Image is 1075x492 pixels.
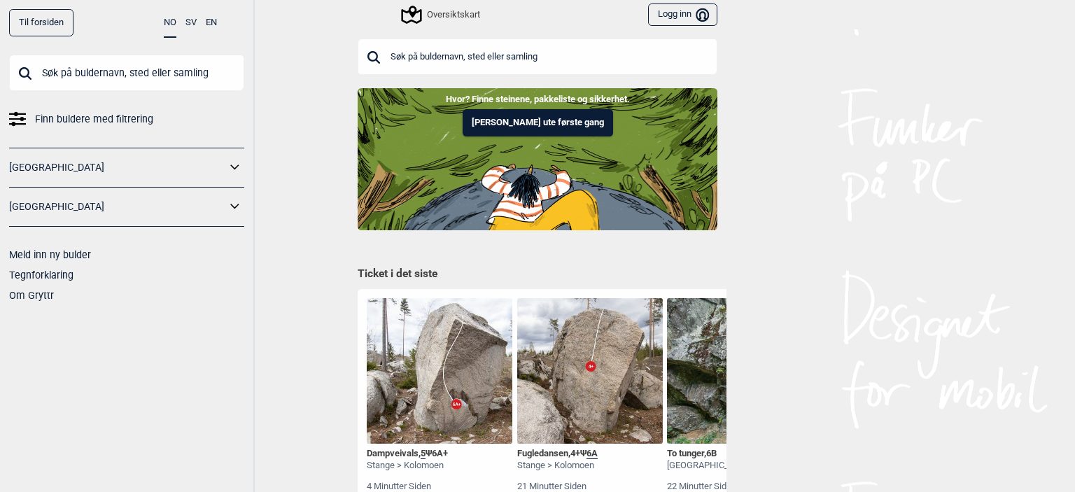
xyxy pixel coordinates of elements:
[9,290,54,301] a: Om Gryttr
[358,88,717,230] img: Indoor to outdoor
[463,109,613,136] button: [PERSON_NAME] ute første gang
[403,6,480,23] div: Oversiktskart
[421,448,426,459] span: 5
[9,109,244,129] a: Finn buldere med filtrering
[706,448,717,458] span: 6B
[367,298,512,444] img: Dampveivals
[10,92,1065,106] p: Hvor? Finne steinene, pakkeliste og sikkerhet.
[9,157,226,178] a: [GEOGRAPHIC_DATA]
[9,9,73,36] a: Til forsiden
[358,38,717,75] input: Søk på buldernavn, sted eller samling
[517,298,663,444] img: Fugledansen
[667,448,813,460] div: To tunger ,
[570,448,580,458] span: 4+
[9,249,91,260] a: Meld inn ny bulder
[9,197,226,217] a: [GEOGRAPHIC_DATA]
[667,298,813,444] img: To tunger 190425
[432,448,448,458] span: 6A+
[648,3,717,27] button: Logg inn
[9,269,73,281] a: Tegnforklaring
[367,448,448,460] div: Dampveivals , Ψ
[586,448,598,459] span: 6A
[185,9,197,36] button: SV
[667,460,813,472] div: [GEOGRAPHIC_DATA] og o > Tokerud
[358,267,717,282] h1: Ticket i det siste
[367,460,448,472] div: Stange > Kolomoen
[517,448,598,460] div: Fugledansen , Ψ
[35,109,153,129] span: Finn buldere med filtrering
[206,9,217,36] button: EN
[517,460,598,472] div: Stange > Kolomoen
[164,9,176,38] button: NO
[9,55,244,91] input: Søk på buldernavn, sted eller samling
